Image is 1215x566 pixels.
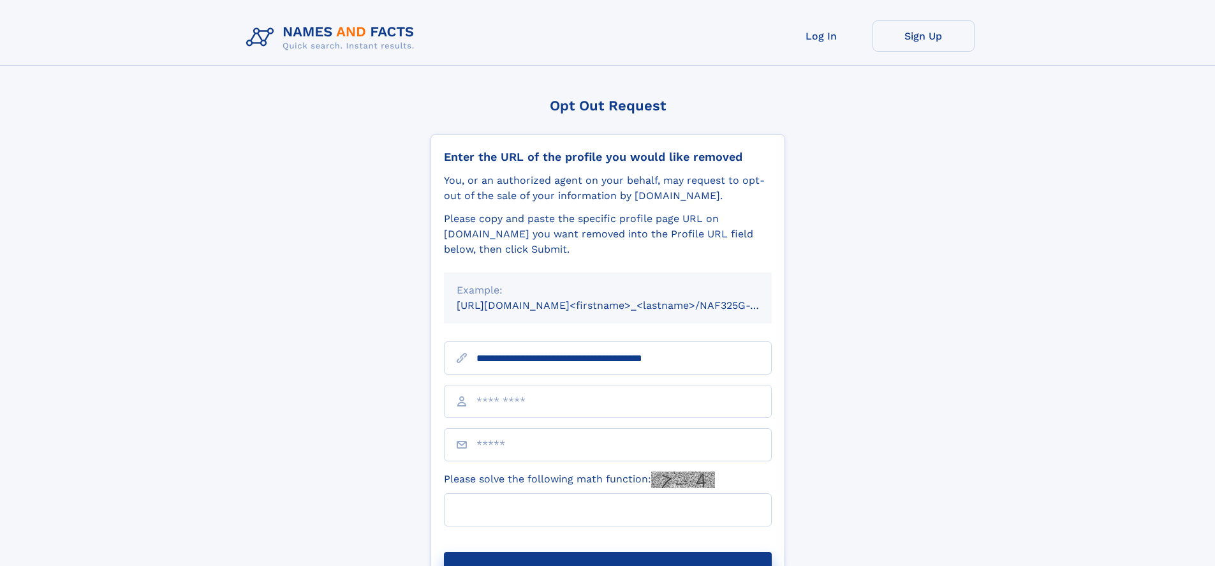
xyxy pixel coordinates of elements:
label: Please solve the following math function: [444,472,715,488]
div: Opt Out Request [431,98,785,114]
img: Logo Names and Facts [241,20,425,55]
div: Please copy and paste the specific profile page URL on [DOMAIN_NAME] you want removed into the Pr... [444,211,772,257]
a: Sign Up [873,20,975,52]
div: You, or an authorized agent on your behalf, may request to opt-out of the sale of your informatio... [444,173,772,204]
small: [URL][DOMAIN_NAME]<firstname>_<lastname>/NAF325G-xxxxxxxx [457,299,796,311]
a: Log In [770,20,873,52]
div: Enter the URL of the profile you would like removed [444,150,772,164]
div: Example: [457,283,759,298]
